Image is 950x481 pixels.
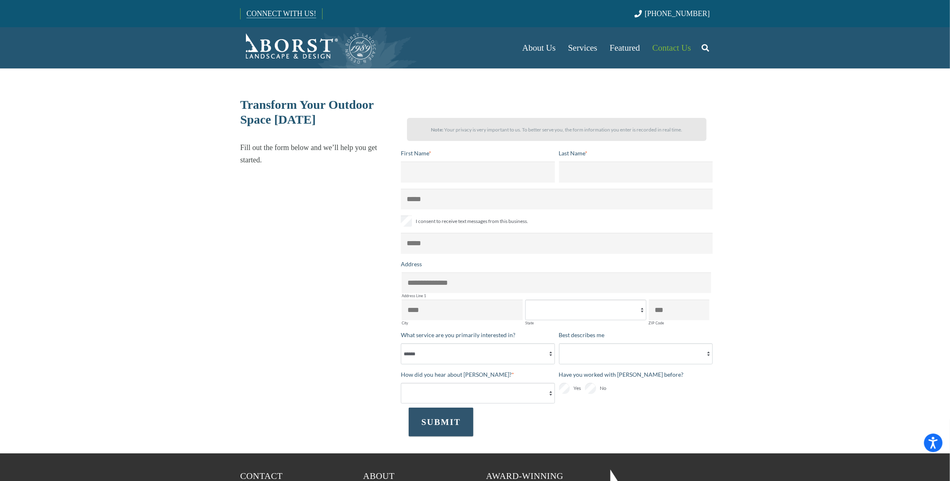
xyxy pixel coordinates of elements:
select: Best describes me [559,343,713,364]
span: Last Name [559,150,585,157]
span: Services [568,43,597,53]
input: Yes [559,383,570,394]
a: CONNECT WITH US! [241,4,322,23]
span: About Us [522,43,556,53]
span: Featured [610,43,640,53]
strong: Note: [431,127,444,133]
span: I consent to receive text messages from this business. [416,216,528,226]
p: Your privacy is very important to us. To better serve you, the form information you enter is reco... [414,124,699,136]
label: ZIP Code [649,321,709,325]
select: How did you hear about [PERSON_NAME]?* [401,383,555,404]
input: First Name* [401,162,555,182]
label: State [525,321,646,325]
a: Borst-Logo [240,31,377,64]
label: Address Line 1 [402,294,711,298]
span: Contact Us [653,43,691,53]
a: Services [562,27,604,68]
input: Last Name* [559,162,713,182]
input: No [585,383,596,394]
span: [PHONE_NUMBER] [645,9,710,18]
span: First Name [401,150,429,157]
span: Have you worked with [PERSON_NAME] before? [559,371,684,378]
a: [PHONE_NUMBER] [634,9,710,18]
span: Yes [573,383,581,393]
select: What service are you primarily interested in? [401,343,555,364]
a: About Us [516,27,562,68]
a: Contact Us [646,27,697,68]
span: Address [401,260,422,267]
label: City [402,321,523,325]
span: No [600,383,606,393]
span: Best describes me [559,331,605,338]
span: What service are you primarily interested in? [401,331,515,338]
input: I consent to receive text messages from this business. [401,216,412,227]
button: SUBMIT [409,408,473,436]
a: Search [697,38,714,58]
span: Transform Your Outdoor Space [DATE] [240,98,374,126]
span: How did you hear about [PERSON_NAME]? [401,371,512,378]
a: Featured [604,27,646,68]
p: Fill out the form below and we’ll help you get started. [240,141,394,166]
